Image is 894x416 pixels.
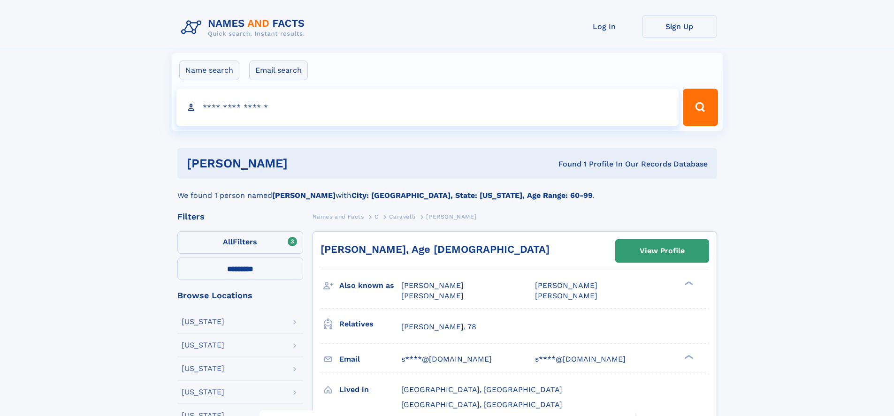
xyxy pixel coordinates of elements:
[567,15,642,38] a: Log In
[182,341,224,349] div: [US_STATE]
[179,61,239,80] label: Name search
[223,237,233,246] span: All
[374,211,379,222] a: C
[683,89,718,126] button: Search Button
[389,211,415,222] a: Caravelli
[176,89,679,126] input: search input
[682,354,694,360] div: ❯
[426,213,476,220] span: [PERSON_NAME]
[182,318,224,325] div: [US_STATE]
[187,158,423,169] h1: [PERSON_NAME]
[313,211,364,222] a: Names and Facts
[682,280,694,287] div: ❯
[374,213,379,220] span: C
[401,322,476,332] a: [PERSON_NAME], 78
[182,365,224,372] div: [US_STATE]
[177,212,303,221] div: Filters
[321,243,550,255] a: [PERSON_NAME], Age [DEMOGRAPHIC_DATA]
[272,191,336,200] b: [PERSON_NAME]
[535,281,597,290] span: [PERSON_NAME]
[177,231,303,254] label: Filters
[177,291,303,300] div: Browse Locations
[640,240,685,262] div: View Profile
[351,191,593,200] b: City: [GEOGRAPHIC_DATA], State: [US_STATE], Age Range: 60-99
[177,179,717,201] div: We found 1 person named with .
[401,385,562,394] span: [GEOGRAPHIC_DATA], [GEOGRAPHIC_DATA]
[423,159,708,169] div: Found 1 Profile In Our Records Database
[535,291,597,300] span: [PERSON_NAME]
[642,15,717,38] a: Sign Up
[401,281,464,290] span: [PERSON_NAME]
[616,240,709,262] a: View Profile
[401,400,562,409] span: [GEOGRAPHIC_DATA], [GEOGRAPHIC_DATA]
[339,278,401,294] h3: Also known as
[182,388,224,396] div: [US_STATE]
[339,316,401,332] h3: Relatives
[177,15,313,40] img: Logo Names and Facts
[401,291,464,300] span: [PERSON_NAME]
[339,382,401,398] h3: Lived in
[389,213,415,220] span: Caravelli
[339,351,401,367] h3: Email
[249,61,308,80] label: Email search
